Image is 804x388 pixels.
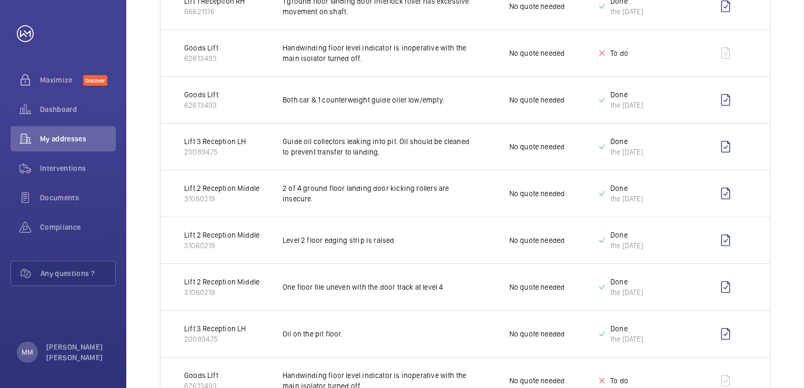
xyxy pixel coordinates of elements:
[184,89,218,100] p: Goods Lift
[610,277,643,287] p: Done
[184,334,246,344] p: 20089475
[184,100,218,110] p: 62613493
[184,287,259,298] p: 31060219
[610,89,643,100] p: Done
[610,334,643,344] div: the [DATE]
[40,192,116,203] span: Documents
[184,193,259,204] p: 31060219
[509,235,565,246] p: No quote needed
[509,95,565,105] p: No quote needed
[40,222,116,232] span: Compliance
[283,235,476,246] p: Level 2 floor edging strip is raised
[610,375,628,386] p: To do
[283,136,476,157] p: Guide oil collectors leaking into pit. Oil should be cleaned to prevent transfer to landing,
[22,347,33,358] p: MM
[184,6,245,17] p: 66621176
[509,1,565,12] p: No quote needed
[46,342,109,363] p: [PERSON_NAME] [PERSON_NAME]
[184,370,218,381] p: Goods Lift
[184,43,218,53] p: Goods Lift
[610,183,643,193] p: Done
[184,147,246,157] p: 20089475
[610,147,643,157] div: the [DATE]
[610,287,643,298] div: the [DATE]
[184,277,259,287] p: Lift 2 Reception Middle
[40,134,116,144] span: My addresses
[610,240,643,251] div: the [DATE]
[184,323,246,334] p: Lift 3 Reception LH
[184,230,259,240] p: Lift 2 Reception Middle
[283,183,476,204] p: 2 of 4 ground floor landing door kicking rollers are insecure.
[610,193,643,204] div: the [DATE]
[610,230,643,240] p: Done
[41,268,115,279] span: Any questions ?
[610,100,643,110] div: the [DATE]
[40,75,83,85] span: Maximize
[610,6,643,17] div: the [DATE]
[40,104,116,115] span: Dashboard
[184,136,246,147] p: Lift 3 Reception LH
[509,329,565,339] p: No quote needed
[283,95,476,105] p: Both car & 1 counterweight guide oiler low/empty.
[283,282,476,292] p: One floor tile uneven with the door track at level 4
[509,141,565,152] p: No quote needed
[40,163,116,173] span: Interventions
[283,329,476,339] p: Oil on the pit floor.
[83,75,107,86] span: Discover
[509,282,565,292] p: No quote needed
[184,240,259,251] p: 31060219
[184,53,218,64] p: 62613493
[283,43,476,64] p: Handwinding floor level indicator is inoperative with the main isolator turned off.
[610,48,628,58] p: To do
[184,183,259,193] p: Lift 2 Reception Middle
[509,188,565,199] p: No quote needed
[610,323,643,334] p: Done
[509,48,565,58] p: No quote needed
[610,136,643,147] p: Done
[509,375,565,386] p: No quote needed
